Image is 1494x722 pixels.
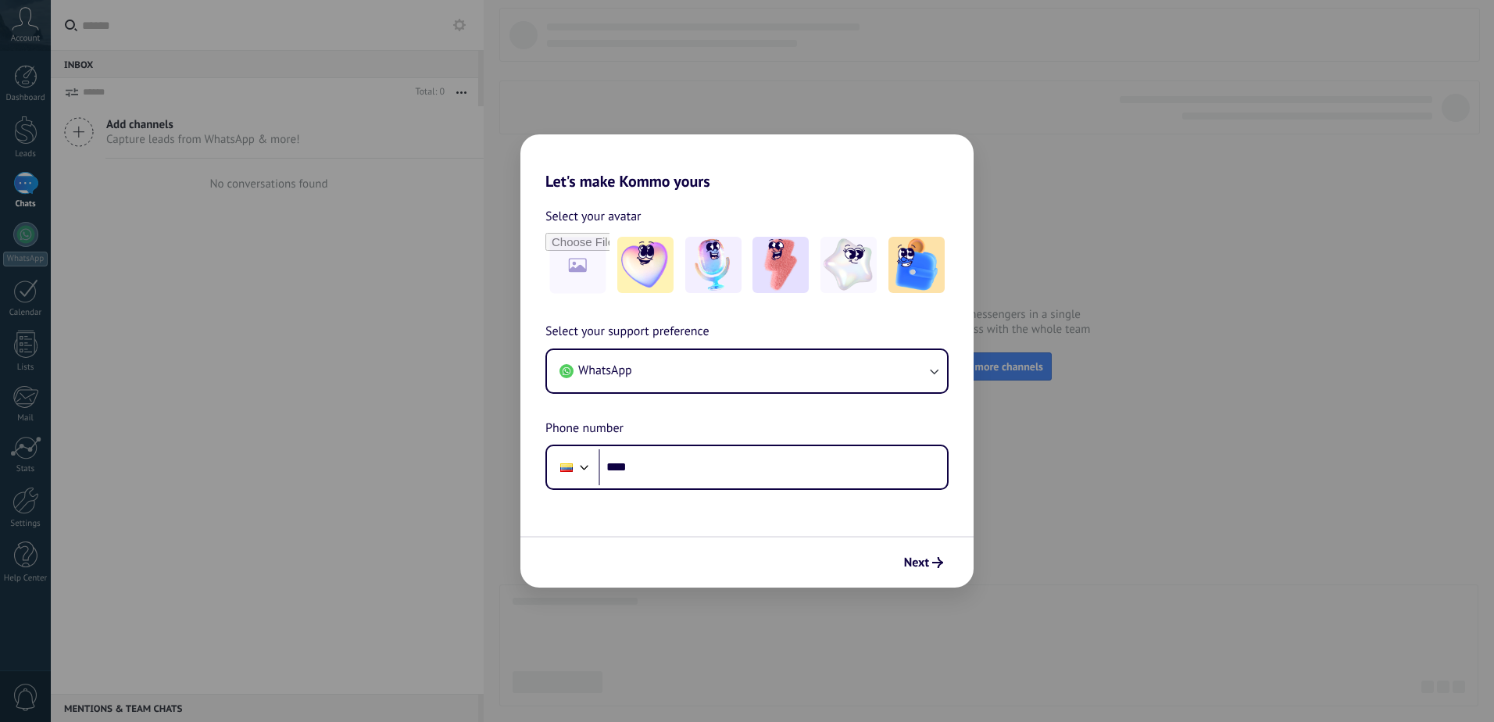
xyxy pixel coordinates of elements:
span: Select your support preference [545,322,709,342]
span: WhatsApp [578,363,632,378]
div: Ecuador: + 593 [552,451,581,484]
button: WhatsApp [547,350,947,392]
span: Phone number [545,419,624,439]
span: Next [904,557,929,568]
img: -5.jpeg [888,237,945,293]
img: -1.jpeg [617,237,674,293]
h2: Let's make Kommo yours [520,134,974,191]
img: -2.jpeg [685,237,742,293]
button: Next [897,549,950,576]
img: -3.jpeg [752,237,809,293]
span: Select your avatar [545,206,642,227]
img: -4.jpeg [820,237,877,293]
